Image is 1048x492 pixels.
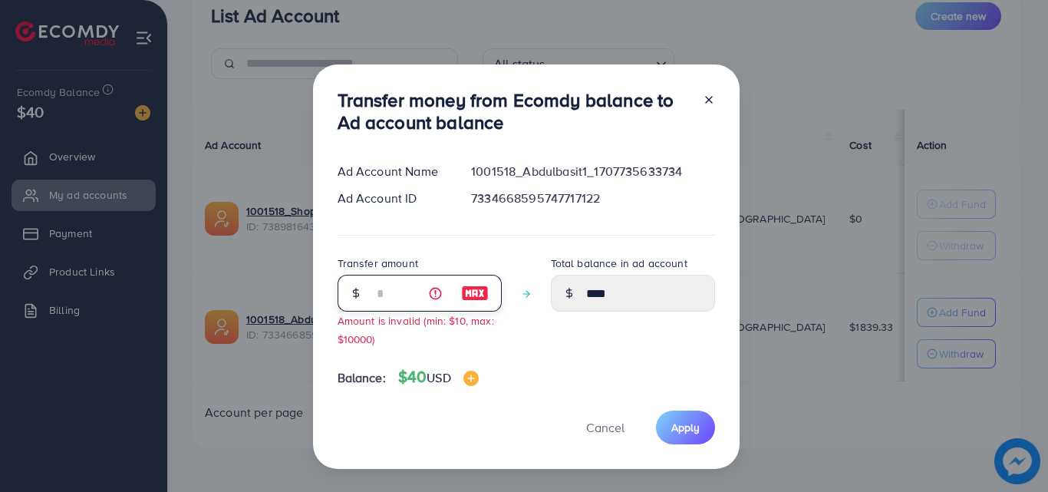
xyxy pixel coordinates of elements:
label: Transfer amount [338,256,418,271]
button: Apply [656,411,715,444]
div: Ad Account Name [325,163,460,180]
div: 7334668595747717122 [459,190,727,207]
h3: Transfer money from Ecomdy balance to Ad account balance [338,89,690,134]
img: image [463,371,479,386]
button: Cancel [567,411,644,444]
small: Amount is invalid (min: $10, max: $10000) [338,313,494,345]
div: 1001518_Abdulbasit1_1707735633734 [459,163,727,180]
div: Ad Account ID [325,190,460,207]
span: Cancel [586,419,625,436]
span: Apply [671,420,700,435]
img: image [461,284,489,302]
span: USD [427,369,450,386]
h4: $40 [398,368,479,387]
label: Total balance in ad account [551,256,687,271]
span: Balance: [338,369,386,387]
